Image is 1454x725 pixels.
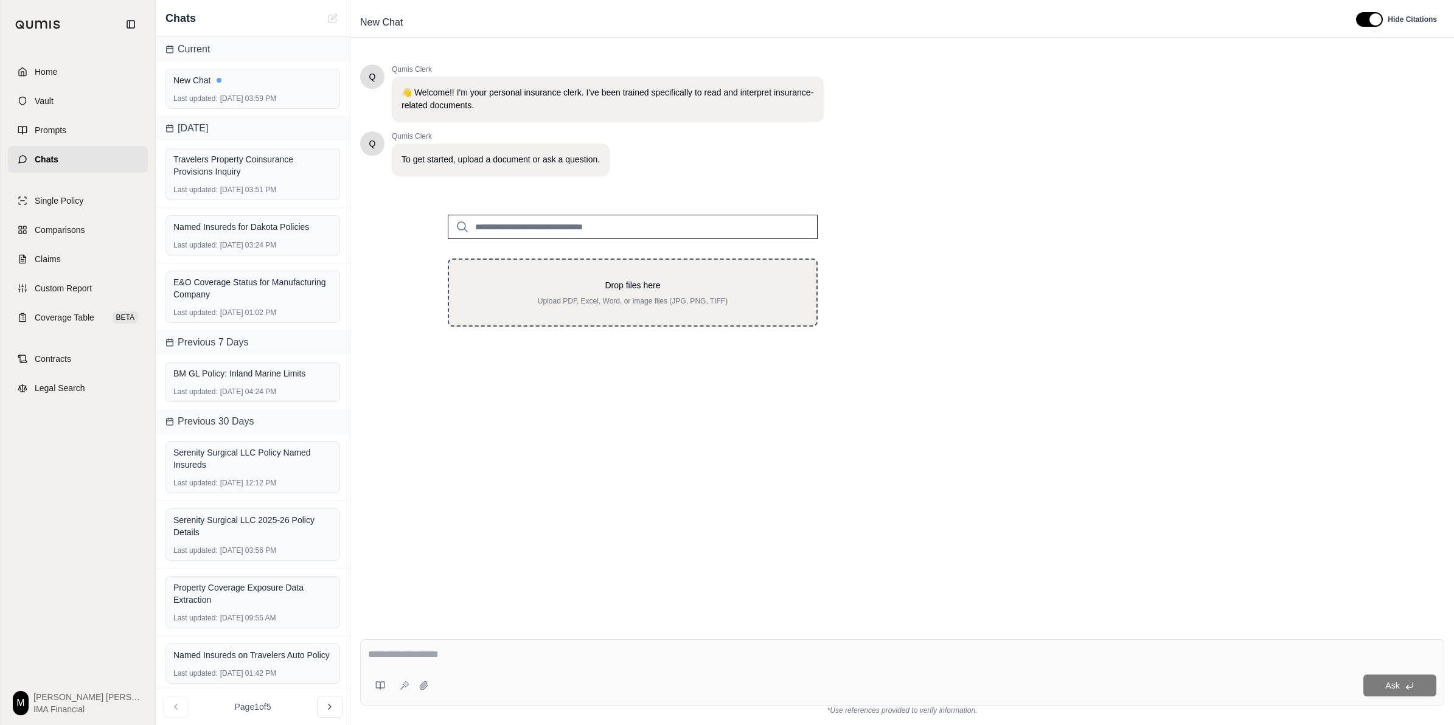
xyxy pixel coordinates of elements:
span: Last updated: [173,387,218,397]
p: Drop files here [468,279,797,291]
button: Ask [1363,675,1436,696]
div: New Chat [173,74,332,86]
span: Custom Report [35,282,92,294]
span: Chats [165,10,196,27]
span: Page 1 of 5 [235,701,271,713]
span: Hello [369,137,376,150]
a: Custom Report [8,275,148,302]
button: Collapse sidebar [121,15,141,34]
div: [DATE] 01:42 PM [173,668,332,678]
div: [DATE] 03:56 PM [173,546,332,555]
div: *Use references provided to verify information. [360,706,1444,715]
span: Prompts [35,124,66,136]
span: Last updated: [173,185,218,195]
span: Single Policy [35,195,83,207]
p: To get started, upload a document or ask a question. [402,153,600,166]
a: Vault [8,88,148,114]
span: Last updated: [173,668,218,678]
div: E&O Coverage Status for Manufacturing Company [173,276,332,300]
div: [DATE] 03:59 PM [173,94,332,103]
div: [DATE] 03:51 PM [173,185,332,195]
div: M [13,691,29,715]
span: Last updated: [173,94,218,103]
div: Named Insureds on Travelers Auto Policy [173,649,332,661]
p: Upload PDF, Excel, Word, or image files (JPG, PNG, TIFF) [468,296,797,306]
span: Hello [369,71,376,83]
div: [DATE] 03:24 PM [173,240,332,250]
span: Coverage Table [35,311,94,324]
a: Single Policy [8,187,148,214]
a: Comparisons [8,217,148,243]
span: Legal Search [35,382,85,394]
span: Last updated: [173,240,218,250]
button: New Chat [325,11,340,26]
p: 👋 Welcome!! I'm your personal insurance clerk. I've been trained specifically to read and interpr... [402,86,814,112]
div: [DATE] 04:24 PM [173,387,332,397]
a: Prompts [8,117,148,144]
span: Vault [35,95,54,107]
div: [DATE] [156,116,350,140]
span: Qumis Clerk [392,64,824,74]
div: Serenity Surgical LLC 2025-26 Policy Details [173,514,332,538]
div: BM GL Policy: Inland Marine Limits [173,367,332,380]
a: Claims [8,246,148,272]
a: Chats [8,146,148,173]
span: Last updated: [173,613,218,623]
span: Last updated: [173,478,218,488]
div: Current [156,37,350,61]
div: Edit Title [355,13,1341,32]
div: Travelers Property Coinsurance Provisions Inquiry [173,153,332,178]
span: New Chat [355,13,408,32]
span: Home [35,66,57,78]
div: [DATE] 01:02 PM [173,308,332,317]
div: [DATE] 09:55 AM [173,613,332,623]
span: Hide Citations [1388,15,1437,24]
span: BETA [113,311,138,324]
span: Qumis Clerk [392,131,610,141]
span: [PERSON_NAME] [PERSON_NAME] [33,691,143,703]
span: IMA Financial [33,703,143,715]
span: Ask [1385,681,1399,690]
div: Serenity Surgical LLC Policy Named Insureds [173,446,332,471]
span: Contracts [35,353,71,365]
span: Last updated: [173,546,218,555]
a: Contracts [8,345,148,372]
span: Last updated: [173,308,218,317]
div: Property Coverage Exposure Data Extraction [173,581,332,606]
span: Claims [35,253,61,265]
span: Comparisons [35,224,85,236]
div: Previous 7 Days [156,330,350,355]
a: Coverage TableBETA [8,304,148,331]
img: Qumis Logo [15,20,61,29]
a: Home [8,58,148,85]
a: Legal Search [8,375,148,401]
span: Chats [35,153,58,165]
div: Previous 30 Days [156,409,350,434]
div: [DATE] 12:12 PM [173,478,332,488]
div: Named Insureds for Dakota Policies [173,221,332,233]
